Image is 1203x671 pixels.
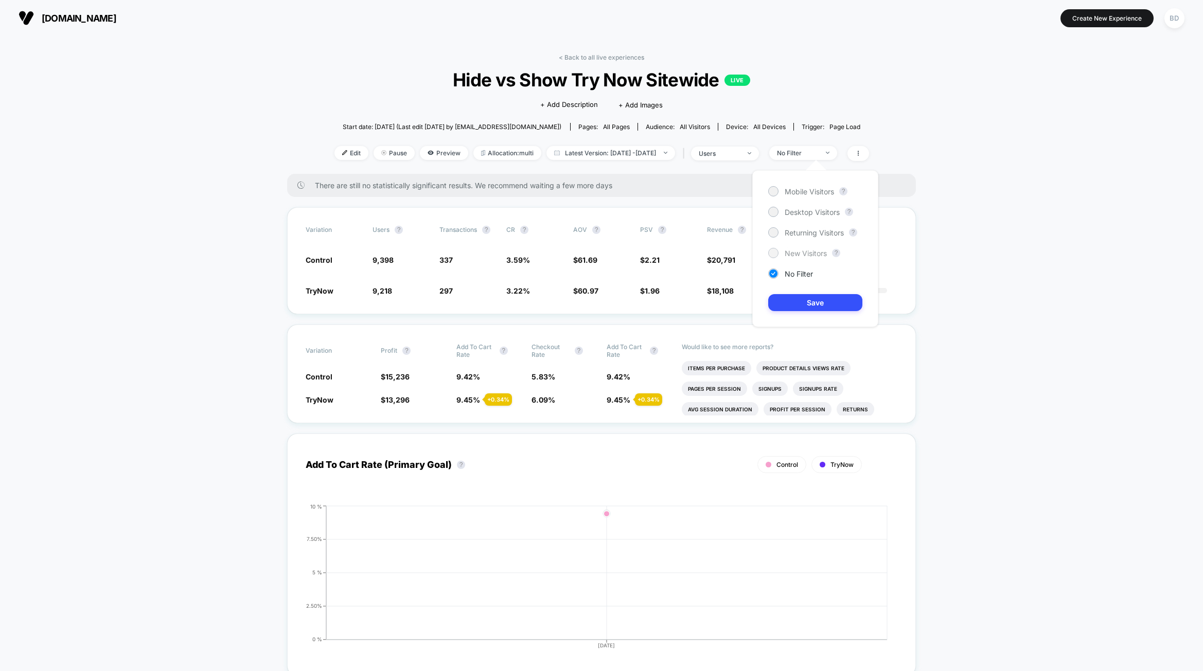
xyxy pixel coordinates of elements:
span: Page Load [829,123,860,131]
span: 15,236 [385,372,410,381]
span: 297 [439,286,453,295]
span: 5.83 % [532,372,555,381]
tspan: 5 % [312,569,322,575]
span: Variation [306,343,362,358]
span: Allocation: multi [473,146,541,160]
span: 1.96 [645,286,660,295]
button: ? [500,347,508,355]
img: end [826,152,829,154]
span: 9,398 [373,256,394,264]
span: Start date: [DATE] (Last edit [DATE] by [EMAIL_ADDRESS][DOMAIN_NAME]) [343,123,561,131]
button: ? [845,208,853,216]
tspan: 2.50% [306,603,322,609]
span: 61.69 [578,256,597,264]
button: ? [738,226,746,234]
span: Profit [381,347,397,354]
button: ? [849,228,857,237]
span: 13,296 [385,395,410,404]
span: Desktop Visitors [785,208,840,216]
button: ? [832,249,840,257]
div: + 0.34 % [635,393,662,406]
span: Latest Version: [DATE] - [DATE] [546,146,675,160]
span: New Visitors [785,249,827,258]
img: Visually logo [19,10,34,26]
div: BD [1164,8,1184,28]
button: ? [575,347,583,355]
span: Revenue [707,226,733,233]
span: TryNow [306,395,333,404]
button: ? [520,226,528,234]
span: all pages [603,123,630,131]
li: Returns [837,402,874,416]
span: Preview [420,146,468,160]
span: + Add Images [618,101,663,109]
span: PSV [640,226,653,233]
button: ? [658,226,666,234]
img: rebalance [481,150,485,156]
span: 6.09 % [532,395,555,404]
span: Control [776,461,798,468]
span: AOV [573,226,587,233]
span: $ [573,256,597,264]
span: Mobile Visitors [785,187,834,196]
button: ? [402,347,411,355]
span: 2.21 [645,256,660,264]
span: [DOMAIN_NAME] [42,13,116,24]
span: Checkout Rate [532,343,570,358]
span: 9.45 % [456,395,480,404]
span: $ [640,286,660,295]
tspan: 0 % [312,636,322,642]
img: end [381,150,386,155]
span: | [680,146,691,161]
button: BD [1161,8,1188,29]
span: CR [506,226,515,233]
img: calendar [554,150,560,155]
span: All Visitors [680,123,710,131]
tspan: 7.50% [307,536,322,542]
span: 20,791 [712,256,735,264]
span: 3.22 % [506,286,530,295]
span: $ [381,372,410,381]
li: Product Details Views Rate [756,361,851,375]
span: Add To Cart Rate [607,343,645,358]
tspan: 10 % [310,503,322,509]
span: Transactions [439,226,477,233]
a: < Back to all live experiences [559,53,644,61]
span: $ [707,256,735,264]
button: Save [768,294,862,311]
span: 18,108 [712,286,734,295]
p: LIVE [724,75,750,86]
li: Signups Rate [793,382,843,396]
button: [DOMAIN_NAME] [15,10,119,26]
div: ADD_TO_CART_RATE [295,503,887,658]
span: Control [306,256,332,264]
li: Profit Per Session [764,402,832,416]
span: + Add Description [540,100,598,110]
span: No Filter [785,269,813,278]
img: end [664,152,667,154]
span: Edit [334,146,368,160]
span: Variation [306,226,362,234]
span: 9,218 [373,286,392,295]
button: ? [457,461,465,469]
span: $ [707,286,734,295]
span: 9.42 % [607,372,630,381]
div: Audience: [646,123,710,131]
span: 3.59 % [506,256,530,264]
span: Device: [718,123,793,131]
span: 9.42 % [456,372,480,381]
span: Hide vs Show Try Now Sitewide [361,69,842,90]
span: Pause [374,146,415,160]
span: Add To Cart Rate [456,343,494,358]
span: $ [573,286,598,295]
span: $ [640,256,660,264]
li: Signups [752,382,788,396]
span: There are still no statistically significant results. We recommend waiting a few more days [315,181,895,190]
li: Pages Per Session [682,382,747,396]
div: No Filter [777,149,818,157]
button: Create New Experience [1060,9,1154,27]
span: $ [381,395,410,404]
button: ? [482,226,490,234]
div: + 0.34 % [485,393,512,406]
button: ? [395,226,403,234]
